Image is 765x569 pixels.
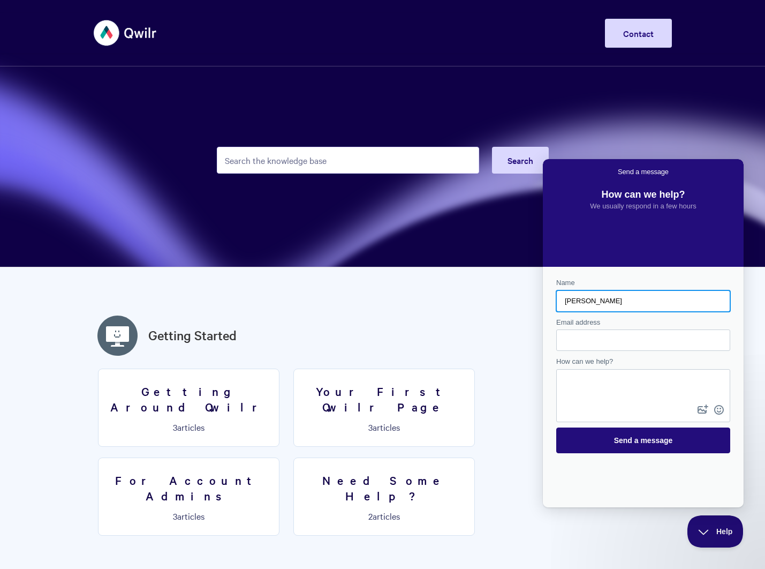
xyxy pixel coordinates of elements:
[217,147,479,174] input: Search the knowledge base
[687,515,744,548] iframe: Help Scout Beacon - Close
[300,511,468,521] p: articles
[94,13,157,53] img: Qwilr Help Center
[105,473,272,503] h3: For Account Admins
[98,458,279,536] a: For Account Admins 3articles
[293,458,475,536] a: Need Some Help? 2articles
[105,384,272,414] h3: Getting Around Qwilr
[605,19,672,48] a: Contact
[293,369,475,447] a: Your First Qwilr Page 3articles
[148,326,237,345] a: Getting Started
[105,511,272,521] p: articles
[98,369,279,447] a: Getting Around Qwilr 3articles
[368,510,373,522] span: 2
[543,159,744,507] iframe: To enrich screen reader interactions, please activate Accessibility in Grammarly extension settings
[300,384,468,414] h3: Your First Qwilr Page
[105,422,272,432] p: articles
[508,154,533,166] span: Search
[173,421,177,433] span: 3
[300,422,468,432] p: articles
[492,147,549,174] button: Search
[368,421,373,433] span: 3
[300,473,468,503] h3: Need Some Help?
[173,510,177,522] span: 3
